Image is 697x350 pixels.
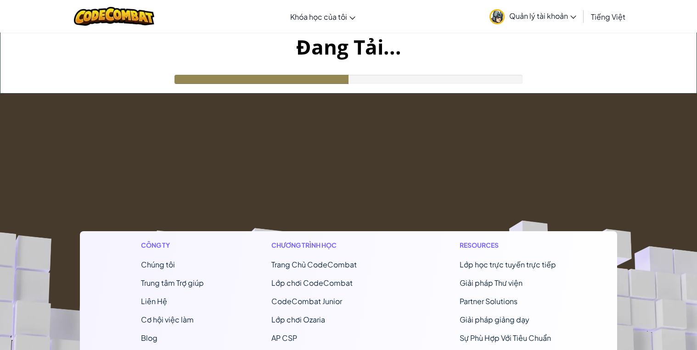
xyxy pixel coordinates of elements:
span: Quản lý tài khoản [509,11,576,21]
h1: Chương trình học [271,240,392,250]
h1: Resources [460,240,556,250]
a: Trung tâm Trợ giúp [141,278,204,288]
h1: Công ty [141,240,204,250]
img: CodeCombat logo [74,7,154,26]
a: Chúng tôi [141,260,175,269]
a: Tiếng Việt [586,4,630,29]
a: AP CSP [271,333,297,343]
img: avatar [489,9,505,24]
a: Giải pháp giảng dạy [460,315,529,324]
span: Tiếng Việt [591,12,625,22]
a: Cơ hội việc làm [141,315,194,324]
span: Khóa học của tôi [290,12,347,22]
span: Liên Hệ [141,296,167,306]
a: Blog [141,333,157,343]
h1: Đang Tải... [0,33,697,61]
a: Partner Solutions [460,296,517,306]
a: Lớp học trực tuyến trực tiếp [460,260,556,269]
a: Khóa học của tôi [286,4,360,29]
a: Giải pháp Thư viện [460,278,523,288]
a: Sự Phù Hợp Với Tiêu Chuẩn [460,333,551,343]
a: Quản lý tài khoản [485,2,581,31]
a: Lớp chơi CodeCombat [271,278,353,288]
a: CodeCombat Junior [271,296,342,306]
span: Trang Chủ CodeCombat [271,260,357,269]
a: Lớp chơi Ozaria [271,315,325,324]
